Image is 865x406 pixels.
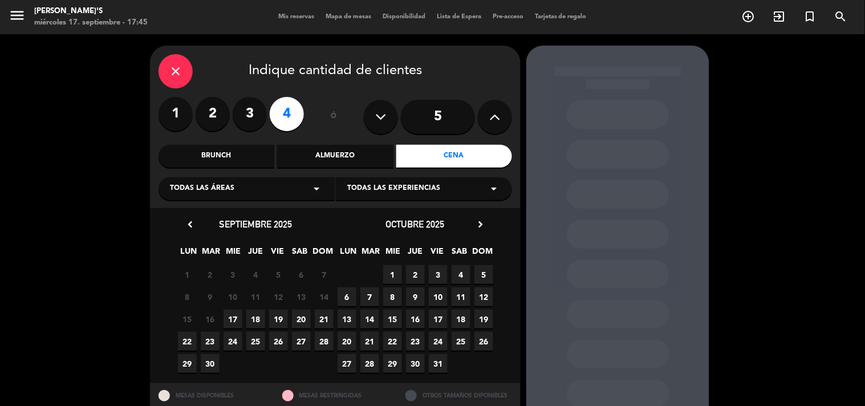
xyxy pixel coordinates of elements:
span: Disponibilidad [377,14,431,20]
span: 26 [269,332,288,351]
i: add_circle_outline [742,10,756,23]
span: 10 [224,287,242,306]
span: 15 [383,310,402,328]
span: 29 [178,354,197,373]
label: 4 [270,97,304,131]
span: 16 [201,310,220,328]
span: 1 [383,265,402,284]
span: MIE [384,245,403,263]
i: exit_to_app [773,10,786,23]
span: 22 [383,332,402,351]
span: 5 [474,265,493,284]
span: 13 [292,287,311,306]
span: 8 [178,287,197,306]
span: 10 [429,287,448,306]
span: 14 [360,310,379,328]
span: DOM [473,245,492,263]
span: 23 [406,332,425,351]
span: JUE [406,245,425,263]
span: 3 [224,265,242,284]
span: SAB [450,245,469,263]
span: 25 [452,332,470,351]
span: 14 [315,287,334,306]
span: 22 [178,332,197,351]
span: 26 [474,332,493,351]
span: 6 [292,265,311,284]
span: 27 [292,332,311,351]
span: 30 [406,354,425,373]
i: menu [9,7,26,24]
span: JUE [246,245,265,263]
span: 12 [269,287,288,306]
span: 27 [338,354,356,373]
span: 17 [429,310,448,328]
span: 31 [429,354,448,373]
i: close [169,64,182,78]
span: Todas las áreas [170,183,234,194]
span: 7 [315,265,334,284]
div: miércoles 17. septiembre - 17:45 [34,17,148,29]
span: 18 [452,310,470,328]
span: LUN [180,245,198,263]
span: 19 [474,310,493,328]
span: 7 [360,287,379,306]
i: search [834,10,848,23]
span: VIE [269,245,287,263]
span: 12 [474,287,493,306]
span: 23 [201,332,220,351]
i: chevron_left [184,218,196,230]
span: 28 [315,332,334,351]
i: arrow_drop_down [310,182,323,196]
span: 5 [269,265,288,284]
div: Almuerzo [277,145,393,168]
span: 20 [338,332,356,351]
span: 18 [246,310,265,328]
i: arrow_drop_down [487,182,501,196]
i: chevron_right [474,218,486,230]
span: 3 [429,265,448,284]
label: 3 [233,97,267,131]
span: 28 [360,354,379,373]
span: 29 [383,354,402,373]
span: Tarjetas de regalo [529,14,592,20]
span: SAB [291,245,310,263]
span: 2 [406,265,425,284]
button: menu [9,7,26,28]
span: 15 [178,310,197,328]
span: DOM [313,245,332,263]
span: 11 [452,287,470,306]
span: 21 [315,310,334,328]
span: septiembre 2025 [219,218,292,230]
span: 24 [224,332,242,351]
span: 13 [338,310,356,328]
span: LUN [339,245,358,263]
span: Mapa de mesas [320,14,377,20]
span: octubre 2025 [386,218,445,230]
span: 6 [338,287,356,306]
span: 4 [246,265,265,284]
label: 2 [196,97,230,131]
span: 16 [406,310,425,328]
span: 20 [292,310,311,328]
span: MAR [202,245,221,263]
span: 9 [201,287,220,306]
span: 1 [178,265,197,284]
div: [PERSON_NAME]'s [34,6,148,17]
span: 25 [246,332,265,351]
div: Cena [396,145,512,168]
span: 4 [452,265,470,284]
span: 9 [406,287,425,306]
span: 8 [383,287,402,306]
span: 2 [201,265,220,284]
span: Todas las experiencias [347,183,440,194]
div: ó [315,97,352,137]
span: 11 [246,287,265,306]
span: 17 [224,310,242,328]
span: MAR [362,245,380,263]
span: 24 [429,332,448,351]
div: Brunch [159,145,274,168]
span: MIE [224,245,243,263]
span: 21 [360,332,379,351]
span: Mis reservas [273,14,320,20]
span: Lista de Espera [431,14,487,20]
